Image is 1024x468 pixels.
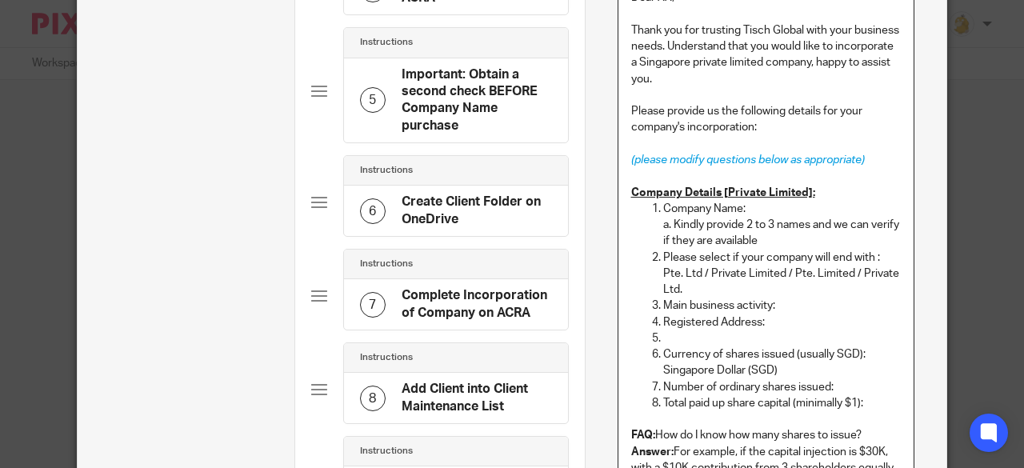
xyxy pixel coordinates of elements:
strong: FAQ: [631,430,655,441]
h4: Instructions [360,445,413,458]
h4: Instructions [360,164,413,177]
p: Company Name: [663,201,902,217]
h4: Instructions [360,36,413,49]
u: Company Details [Private Limited]: [631,187,815,198]
div: 5 [360,87,386,113]
p: Number of ordinary shares issued: [663,379,902,395]
h4: Important: Obtain a second check BEFORE Company Name purchase [402,66,552,135]
span: (please modify questions below as appropriate) [631,154,865,166]
div: 6 [360,198,386,224]
p: Main business activity: [663,298,902,314]
h4: Complete Incorporation of Company on ACRA [402,287,552,322]
strong: Answer: [631,446,674,458]
h4: Instructions [360,258,413,270]
p: Thank you for trusting Tisch Global with your business needs. Understand that you would like to i... [631,22,902,103]
p: a. Kindly provide 2 to 3 names and we can verify if they are available [663,217,902,250]
h4: Add Client into Client Maintenance List [402,381,552,415]
p: Total paid up share capital (minimally $1): [663,395,902,411]
p: Please provide us the following details for your company's incorporation: [631,103,902,136]
div: 7 [360,292,386,318]
div: 8 [360,386,386,411]
p: How do I know how many shares to issue? [631,427,902,443]
h4: Create Client Folder on OneDrive [402,194,552,228]
p: Please select if your company will end with : Pte. Ltd / Private Limited / Pte. Limited / Private... [663,250,902,298]
p: Registered Address: [663,314,902,330]
h4: Instructions [360,351,413,364]
p: Currency of shares issued (usually SGD): Singapore Dollar (SGD) [663,346,902,379]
